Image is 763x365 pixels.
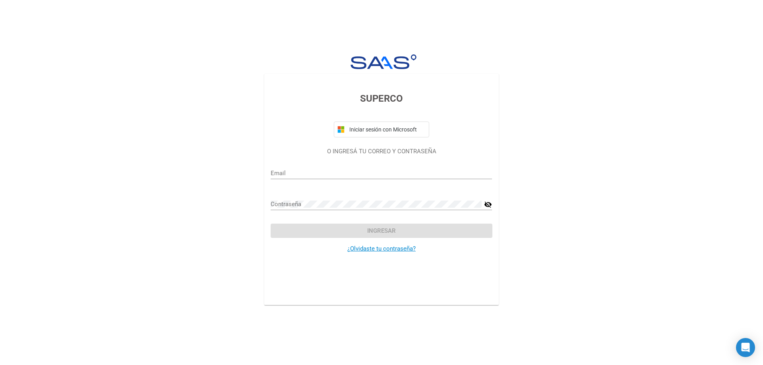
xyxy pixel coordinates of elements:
[271,91,492,106] h3: SUPERCO
[334,122,429,137] button: Iniciar sesión con Microsoft
[271,147,492,156] p: O INGRESÁ TU CORREO Y CONTRASEÑA
[484,200,492,209] mat-icon: visibility_off
[271,224,492,238] button: Ingresar
[348,126,426,133] span: Iniciar sesión con Microsoft
[736,338,755,357] div: Open Intercom Messenger
[347,245,416,252] a: ¿Olvidaste tu contraseña?
[367,227,396,234] span: Ingresar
